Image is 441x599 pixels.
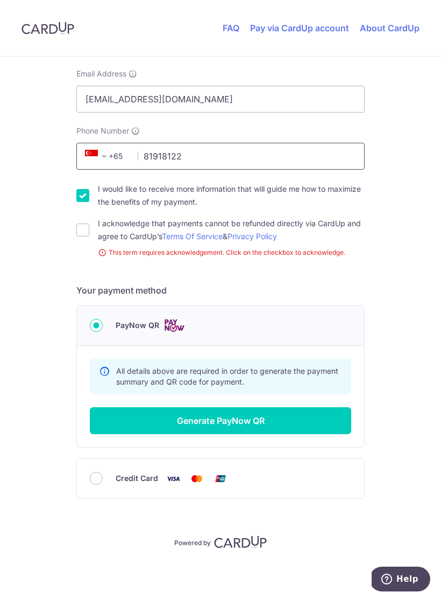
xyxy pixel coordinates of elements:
div: Credit Card Visa Mastercard Union Pay [90,472,351,485]
img: Cards logo [163,319,185,332]
span: Credit Card [116,472,158,485]
span: Phone Number [76,126,129,136]
small: This term requires acknowledgement. Click on the checkbox to acknowledge. [98,247,365,258]
button: Generate PayNow QR [90,407,351,434]
a: Privacy Policy [227,232,277,241]
span: +65 [82,150,130,163]
img: CardUp [22,22,74,34]
label: I would like to receive more information that will guide me how to maximize the benefits of my pa... [98,183,365,208]
label: I acknowledge that payments cannot be refunded directly via CardUp and agree to CardUp’s & [98,217,365,243]
iframe: Opens a widget where you can find more information [372,567,430,594]
span: All details above are required in order to generate the payment summary and QR code for payment. [116,366,338,386]
a: Pay via CardUp account [250,23,349,33]
a: About CardUp [360,23,419,33]
h5: Your payment method [76,284,365,297]
img: CardUp [214,535,267,548]
a: FAQ [223,23,239,33]
p: Powered by [174,537,211,547]
input: Email address [76,86,365,113]
img: Mastercard [186,472,208,485]
span: +65 [85,150,111,163]
span: PayNow QR [116,319,159,332]
span: Email Address [76,68,126,79]
a: Terms Of Service [162,232,223,241]
img: Union Pay [210,472,231,485]
div: PayNow QR Cards logo [90,319,351,332]
img: Visa [162,472,184,485]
